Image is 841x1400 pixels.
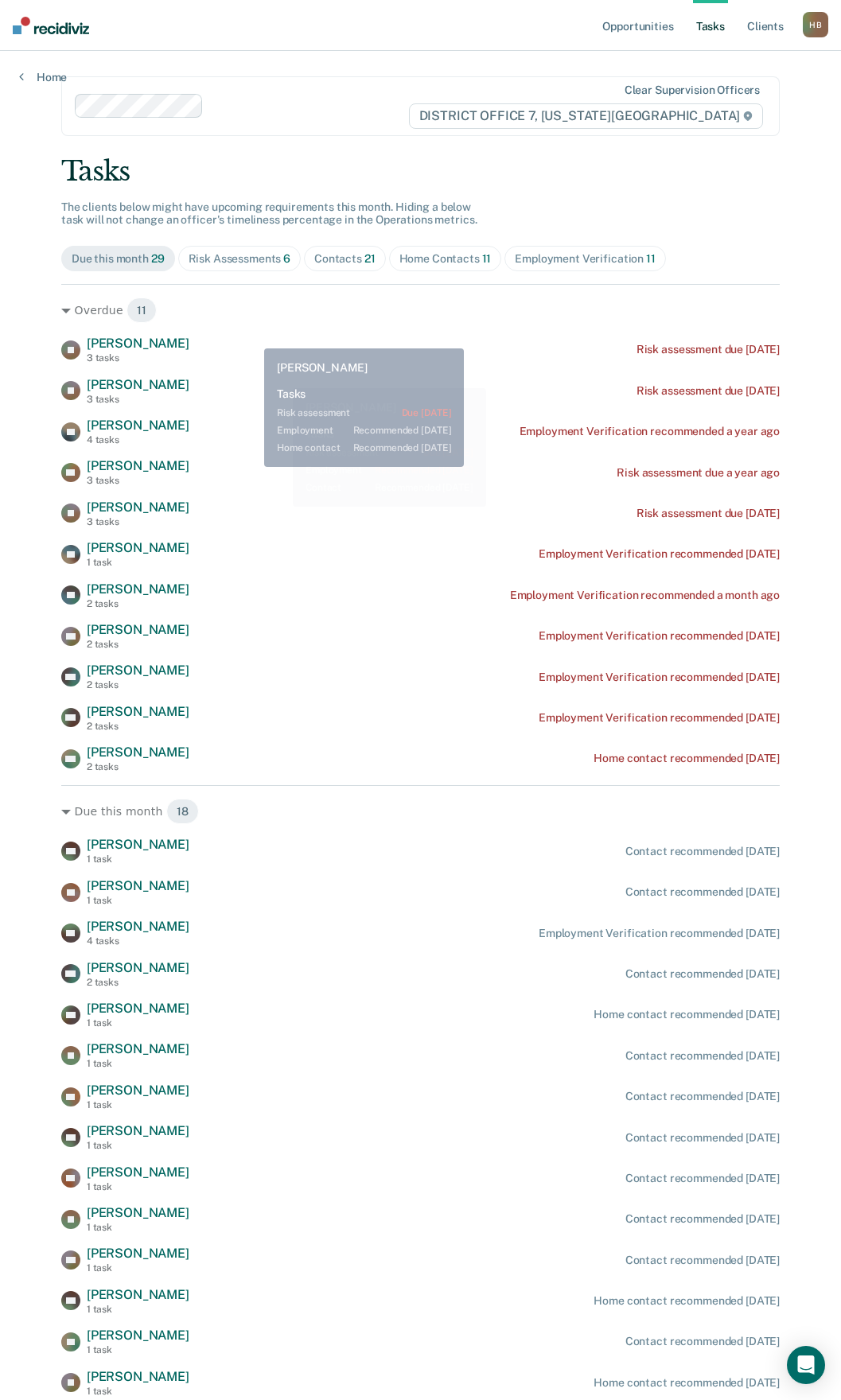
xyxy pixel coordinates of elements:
[539,629,780,643] div: Employment Verification recommended [DATE]
[87,1386,189,1397] div: 1 task
[594,1294,780,1308] div: Home contact recommended [DATE]
[87,1344,189,1355] div: 1 task
[87,1058,189,1069] div: 1 task
[87,935,189,947] div: 4 tasks
[87,1083,189,1098] span: [PERSON_NAME]
[399,252,492,266] div: Home Contacts
[87,663,189,678] span: [PERSON_NAME]
[87,500,189,515] span: [PERSON_NAME]
[625,1131,780,1145] div: Contact recommended [DATE]
[87,418,189,433] span: [PERSON_NAME]
[13,17,89,34] img: Recidiviz
[314,252,376,266] div: Contacts
[87,704,189,719] span: [PERSON_NAME]
[87,434,189,445] div: 4 tasks
[87,1001,189,1016] span: [PERSON_NAME]
[87,458,189,473] span: [PERSON_NAME]
[539,547,780,561] div: Employment Verification recommended [DATE]
[87,581,189,597] span: [PERSON_NAME]
[637,384,780,398] div: Risk assessment due [DATE]
[87,336,189,351] span: [PERSON_NAME]
[87,837,189,852] span: [PERSON_NAME]
[87,394,189,405] div: 3 tasks
[787,1346,825,1384] div: Open Intercom Messenger
[87,1369,189,1384] span: [PERSON_NAME]
[87,622,189,637] span: [PERSON_NAME]
[87,639,189,650] div: 2 tasks
[520,425,781,438] div: Employment Verification recommended a year ago
[87,1287,189,1302] span: [PERSON_NAME]
[625,967,780,981] div: Contact recommended [DATE]
[625,1254,780,1267] div: Contact recommended [DATE]
[87,1123,189,1138] span: [PERSON_NAME]
[87,919,189,934] span: [PERSON_NAME]
[87,745,189,760] span: [PERSON_NAME]
[625,885,780,899] div: Contact recommended [DATE]
[617,466,780,480] div: Risk assessment due a year ago
[151,252,165,265] span: 29
[803,12,828,37] div: H B
[510,589,780,602] div: Employment Verification recommended a month ago
[61,799,780,824] div: Due this month 18
[87,1099,189,1110] div: 1 task
[87,352,189,364] div: 3 tasks
[87,598,189,609] div: 2 tasks
[87,540,189,555] span: [PERSON_NAME]
[87,516,189,527] div: 3 tasks
[87,1222,189,1233] div: 1 task
[189,252,291,266] div: Risk Assessments
[539,927,780,940] div: Employment Verification recommended [DATE]
[625,845,780,858] div: Contact recommended [DATE]
[646,252,656,265] span: 11
[72,252,165,266] div: Due this month
[87,895,189,906] div: 1 task
[87,854,189,865] div: 1 task
[127,297,157,323] span: 11
[283,252,290,265] span: 6
[87,1041,189,1056] span: [PERSON_NAME]
[625,1335,780,1348] div: Contact recommended [DATE]
[87,960,189,975] span: [PERSON_NAME]
[637,507,780,520] div: Risk assessment due [DATE]
[625,1212,780,1226] div: Contact recommended [DATE]
[594,1376,780,1390] div: Home contact recommended [DATE]
[625,84,760,97] div: Clear supervision officers
[87,557,189,568] div: 1 task
[364,252,376,265] span: 21
[87,1165,189,1180] span: [PERSON_NAME]
[87,977,189,988] div: 2 tasks
[625,1049,780,1063] div: Contact recommended [DATE]
[87,1205,189,1220] span: [PERSON_NAME]
[515,252,655,266] div: Employment Verification
[87,475,189,486] div: 3 tasks
[625,1172,780,1185] div: Contact recommended [DATE]
[594,1008,780,1021] div: Home contact recommended [DATE]
[61,155,780,188] div: Tasks
[87,1328,189,1343] span: [PERSON_NAME]
[87,1262,189,1274] div: 1 task
[482,252,492,265] span: 11
[87,679,189,690] div: 2 tasks
[61,297,780,323] div: Overdue 11
[166,799,199,824] span: 18
[87,1181,189,1192] div: 1 task
[87,1017,189,1029] div: 1 task
[594,752,780,765] div: Home contact recommended [DATE]
[87,1140,189,1151] div: 1 task
[87,721,189,732] div: 2 tasks
[803,12,828,37] button: HB
[87,1246,189,1261] span: [PERSON_NAME]
[87,761,189,772] div: 2 tasks
[19,70,67,84] a: Home
[61,200,477,227] span: The clients below might have upcoming requirements this month. Hiding a below task will not chang...
[87,1304,189,1315] div: 1 task
[409,103,763,129] span: DISTRICT OFFICE 7, [US_STATE][GEOGRAPHIC_DATA]
[539,711,780,725] div: Employment Verification recommended [DATE]
[87,878,189,893] span: [PERSON_NAME]
[539,671,780,684] div: Employment Verification recommended [DATE]
[637,343,780,356] div: Risk assessment due [DATE]
[625,1090,780,1103] div: Contact recommended [DATE]
[87,377,189,392] span: [PERSON_NAME]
